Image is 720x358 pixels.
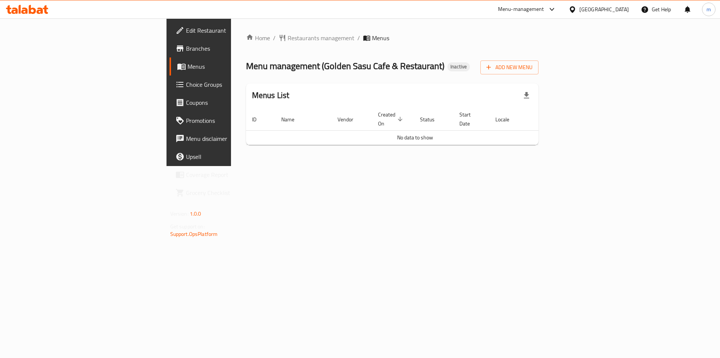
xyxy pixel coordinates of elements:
[246,33,539,42] nav: breadcrumb
[169,112,287,130] a: Promotions
[279,33,354,42] a: Restaurants management
[480,60,538,74] button: Add New Menu
[495,115,519,124] span: Locale
[246,57,444,74] span: Menu management ( Golden Sasu Cafe & Restaurant )
[186,98,281,107] span: Coupons
[187,62,281,71] span: Menus
[579,5,629,14] div: [GEOGRAPHIC_DATA]
[186,170,281,179] span: Coverage Report
[169,21,287,39] a: Edit Restaurant
[528,108,584,131] th: Actions
[420,115,444,124] span: Status
[186,44,281,53] span: Branches
[337,115,363,124] span: Vendor
[246,108,584,145] table: enhanced table
[186,188,281,197] span: Grocery Checklist
[486,63,532,72] span: Add New Menu
[186,152,281,161] span: Upsell
[186,80,281,89] span: Choice Groups
[498,5,544,14] div: Menu-management
[169,184,287,202] a: Grocery Checklist
[169,94,287,112] a: Coupons
[706,5,711,14] span: m
[372,33,389,42] span: Menus
[281,115,304,124] span: Name
[170,209,189,219] span: Version:
[288,33,354,42] span: Restaurants management
[170,222,205,231] span: Get support on:
[186,134,281,143] span: Menu disclaimer
[459,110,480,128] span: Start Date
[252,90,289,101] h2: Menus List
[252,115,266,124] span: ID
[517,86,535,104] div: Export file
[378,110,405,128] span: Created On
[186,116,281,125] span: Promotions
[447,62,470,71] div: Inactive
[357,33,360,42] li: /
[169,39,287,57] a: Branches
[186,26,281,35] span: Edit Restaurant
[170,229,218,239] a: Support.OpsPlatform
[169,76,287,94] a: Choice Groups
[169,166,287,184] a: Coverage Report
[169,130,287,148] a: Menu disclaimer
[169,148,287,166] a: Upsell
[190,209,201,219] span: 1.0.0
[169,57,287,76] a: Menus
[397,133,433,142] span: No data to show
[447,63,470,70] span: Inactive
